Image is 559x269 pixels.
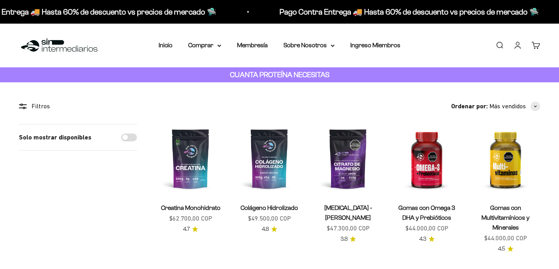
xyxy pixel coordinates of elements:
[398,204,455,221] a: Gomas con Omega 3 DHA y Prebióticos
[183,225,190,234] span: 4.7
[248,213,291,224] sale-price: $49.500,00 COP
[279,6,539,18] p: Pago Contra Entrega 🚚 Hasta 60% de descuento vs precios de mercado 🛸
[19,101,137,111] div: Filtros
[498,245,513,253] a: 4.54.5 de 5.0 estrellas
[341,235,348,243] span: 3.8
[341,235,356,243] a: 3.83.8 de 5.0 estrellas
[161,204,220,211] a: Creatina Monohidrato
[484,233,527,243] sale-price: $44.000,00 COP
[419,235,435,243] a: 4.34.3 de 5.0 estrellas
[283,40,335,50] summary: Sobre Nosotros
[419,235,426,243] span: 4.3
[19,132,91,143] label: Solo mostrar disponibles
[262,225,277,234] a: 4.84.8 de 5.0 estrellas
[230,70,329,79] strong: CUANTA PROTEÍNA NECESITAS
[498,245,505,253] span: 4.5
[451,101,488,111] span: Ordenar por:
[262,225,269,234] span: 4.8
[183,225,198,234] a: 4.74.7 de 5.0 estrellas
[159,42,172,48] a: Inicio
[169,213,212,224] sale-price: $62.700,00 COP
[405,223,448,234] sale-price: $44.000,00 COP
[327,223,370,234] sale-price: $47.300,00 COP
[188,40,221,50] summary: Comprar
[241,204,298,211] a: Colágeno Hidrolizado
[481,204,529,231] a: Gomas con Multivitamínicos y Minerales
[489,101,540,111] button: Más vendidos
[237,42,268,48] a: Membresía
[489,101,526,111] span: Más vendidos
[324,204,372,221] a: [MEDICAL_DATA] - [PERSON_NAME]
[350,42,400,48] a: Ingreso Miembros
